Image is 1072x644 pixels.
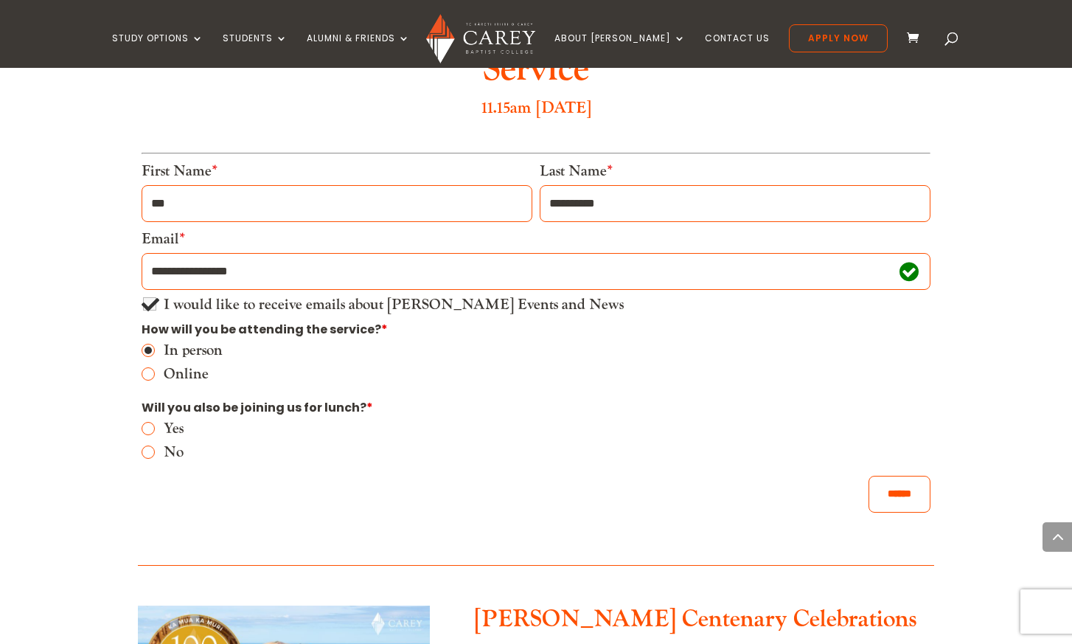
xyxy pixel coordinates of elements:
a: Study Options [112,33,203,68]
label: Online [164,367,930,381]
img: Carey Baptist College [426,14,535,63]
label: Last Name [540,162,613,181]
a: Apply Now [789,24,888,52]
label: In person [164,343,930,358]
h3: [PERSON_NAME] Centenary Celebrations [474,606,934,641]
a: Contact Us [705,33,770,68]
label: Email [142,229,185,249]
font: 11.15am [DATE] [481,97,591,118]
span: Will you also be joining us for lunch? [142,399,373,416]
label: I would like to receive emails about [PERSON_NAME] Events and News [164,297,624,312]
label: No [164,445,930,460]
a: About [PERSON_NAME] [554,33,686,68]
a: Students [223,33,288,68]
span: How will you be attending the service? [142,321,388,338]
label: Yes [164,421,930,436]
label: First Name [142,162,217,181]
a: Alumni & Friends [307,33,410,68]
